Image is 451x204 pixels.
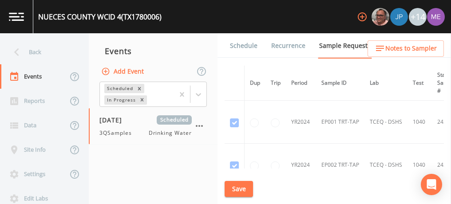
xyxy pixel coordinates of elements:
a: Recurrence [270,33,307,58]
img: e2d790fa78825a4bb76dcb6ab311d44c [372,8,389,26]
div: Open Intercom Messenger [421,174,442,195]
div: Events [89,40,218,62]
span: 3QSamples [99,129,137,137]
span: Notes to Sampler [385,43,437,54]
button: Notes to Sampler [368,40,444,57]
a: Sample Requests [318,33,372,59]
div: In Progress [104,95,137,105]
span: [DATE] [99,115,128,125]
td: YR2024 [286,101,316,144]
a: Schedule [229,33,259,58]
div: +14 [409,8,427,26]
img: logo [9,12,24,21]
td: EP002 TRT-TAP [316,144,364,187]
td: EP001 TRT-TAP [316,101,364,144]
a: Forms [229,58,249,83]
a: [DATE]Scheduled3QSamplesDrinking Water [89,108,218,145]
img: 41241ef155101aa6d92a04480b0d0000 [390,8,408,26]
td: TCEQ - DSHS [364,144,407,187]
th: Trip [265,66,286,101]
th: Test [407,66,432,101]
a: COC Details [383,33,421,58]
td: YR2024 [286,144,316,187]
div: Remove In Progress [137,95,147,105]
div: Joshua gere Paul [390,8,408,26]
th: Period [286,66,316,101]
td: TCEQ - DSHS [364,101,407,144]
button: Add Event [99,63,147,80]
th: Sample ID [316,66,364,101]
span: Drinking Water [149,129,192,137]
th: Dup [245,66,266,101]
span: Scheduled [157,115,192,125]
div: Remove Scheduled [135,84,144,93]
td: 1040 [407,144,432,187]
img: d4d65db7c401dd99d63b7ad86343d265 [427,8,445,26]
th: Lab [364,66,407,101]
button: Save [225,181,253,197]
div: NUECES COUNTY WCID 4 (TX1780006) [38,12,162,22]
div: Scheduled [104,84,135,93]
div: Mike Franklin [371,8,390,26]
td: 1040 [407,101,432,144]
